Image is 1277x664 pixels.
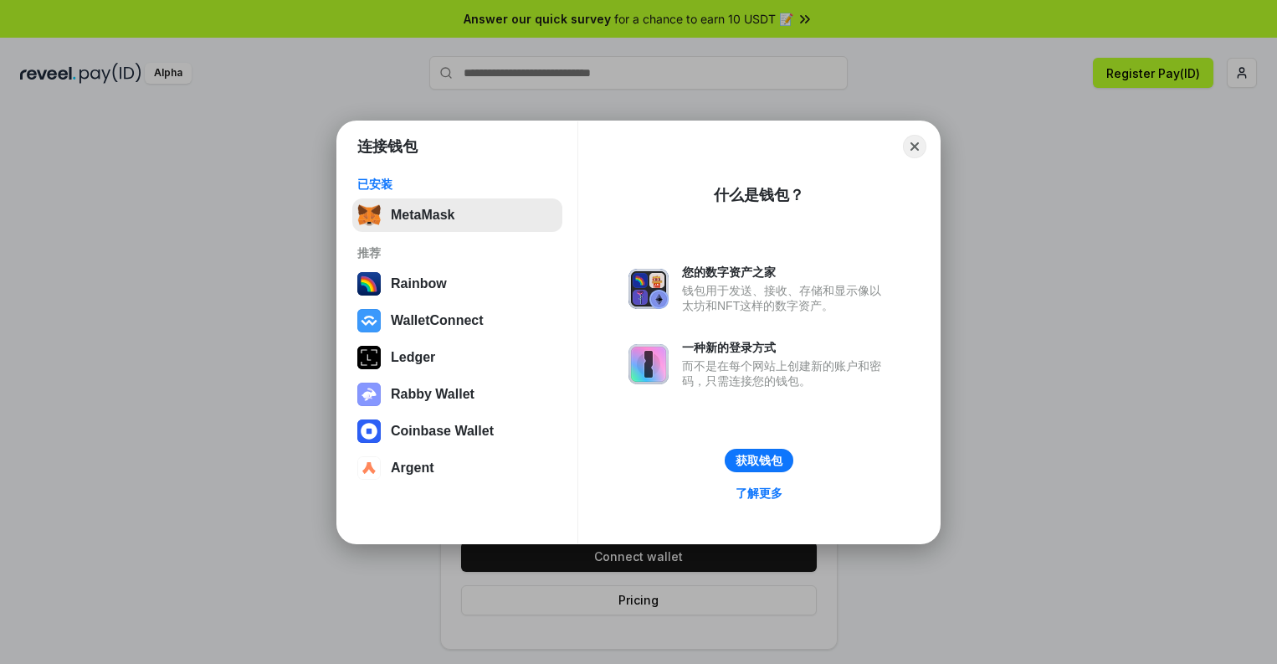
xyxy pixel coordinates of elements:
button: WalletConnect [352,304,562,337]
div: 已安装 [357,177,557,192]
img: svg+xml,%3Csvg%20xmlns%3D%22http%3A%2F%2Fwww.w3.org%2F2000%2Fsvg%22%20fill%3D%22none%22%20viewBox... [628,344,669,384]
div: 什么是钱包？ [714,185,804,205]
div: MetaMask [391,208,454,223]
div: 了解更多 [736,486,782,501]
div: 钱包用于发送、接收、存储和显示像以太坊和NFT这样的数字资产。 [682,283,890,313]
button: Close [903,135,926,158]
div: WalletConnect [391,313,484,328]
img: svg+xml,%3Csvg%20width%3D%2228%22%20height%3D%2228%22%20viewBox%3D%220%200%2028%2028%22%20fill%3D... [357,420,381,443]
button: Argent [352,451,562,485]
img: svg+xml,%3Csvg%20width%3D%2228%22%20height%3D%2228%22%20viewBox%3D%220%200%2028%2028%22%20fill%3D... [357,309,381,332]
img: svg+xml,%3Csvg%20xmlns%3D%22http%3A%2F%2Fwww.w3.org%2F2000%2Fsvg%22%20width%3D%2228%22%20height%3... [357,346,381,369]
div: Rabby Wallet [391,387,474,402]
button: Rabby Wallet [352,378,562,411]
img: svg+xml,%3Csvg%20width%3D%2228%22%20height%3D%2228%22%20viewBox%3D%220%200%2028%2028%22%20fill%3D... [357,456,381,480]
div: Argent [391,461,434,476]
button: 获取钱包 [725,449,793,472]
div: 您的数字资产之家 [682,265,890,280]
img: svg+xml,%3Csvg%20width%3D%22120%22%20height%3D%22120%22%20viewBox%3D%220%200%20120%20120%22%20fil... [357,272,381,296]
button: Coinbase Wallet [352,414,562,448]
h1: 连接钱包 [357,136,418,157]
div: Rainbow [391,276,447,291]
a: 了解更多 [726,482,792,504]
button: MetaMask [352,198,562,232]
img: svg+xml,%3Csvg%20xmlns%3D%22http%3A%2F%2Fwww.w3.org%2F2000%2Fsvg%22%20fill%3D%22none%22%20viewBox... [628,269,669,309]
div: 而不是在每个网站上创建新的账户和密码，只需连接您的钱包。 [682,358,890,389]
img: svg+xml,%3Csvg%20fill%3D%22none%22%20height%3D%2233%22%20viewBox%3D%220%200%2035%2033%22%20width%... [357,203,381,227]
div: Ledger [391,350,435,365]
div: 一种新的登录方式 [682,340,890,355]
div: 推荐 [357,245,557,260]
img: svg+xml,%3Csvg%20xmlns%3D%22http%3A%2F%2Fwww.w3.org%2F2000%2Fsvg%22%20fill%3D%22none%22%20viewBox... [357,383,381,406]
button: Ledger [352,341,562,374]
button: Rainbow [352,267,562,301]
div: 获取钱包 [736,453,782,468]
div: Coinbase Wallet [391,424,494,439]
